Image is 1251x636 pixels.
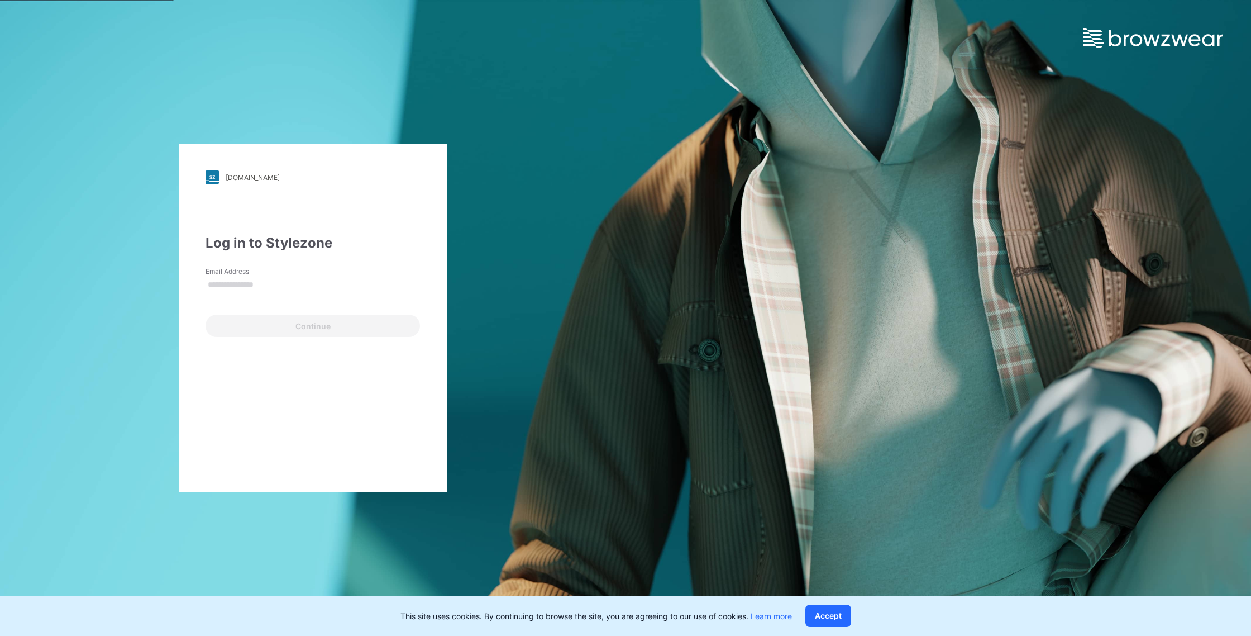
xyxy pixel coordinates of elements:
img: browzwear-logo.e42bd6dac1945053ebaf764b6aa21510.svg [1083,28,1223,48]
a: Learn more [751,611,792,621]
button: Accept [805,605,851,627]
a: [DOMAIN_NAME] [206,170,420,184]
div: Log in to Stylezone [206,233,420,253]
p: This site uses cookies. By continuing to browse the site, you are agreeing to our use of cookies. [400,610,792,622]
img: stylezone-logo.562084cfcfab977791bfbf7441f1a819.svg [206,170,219,184]
label: Email Address [206,267,284,277]
div: [DOMAIN_NAME] [226,173,280,182]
